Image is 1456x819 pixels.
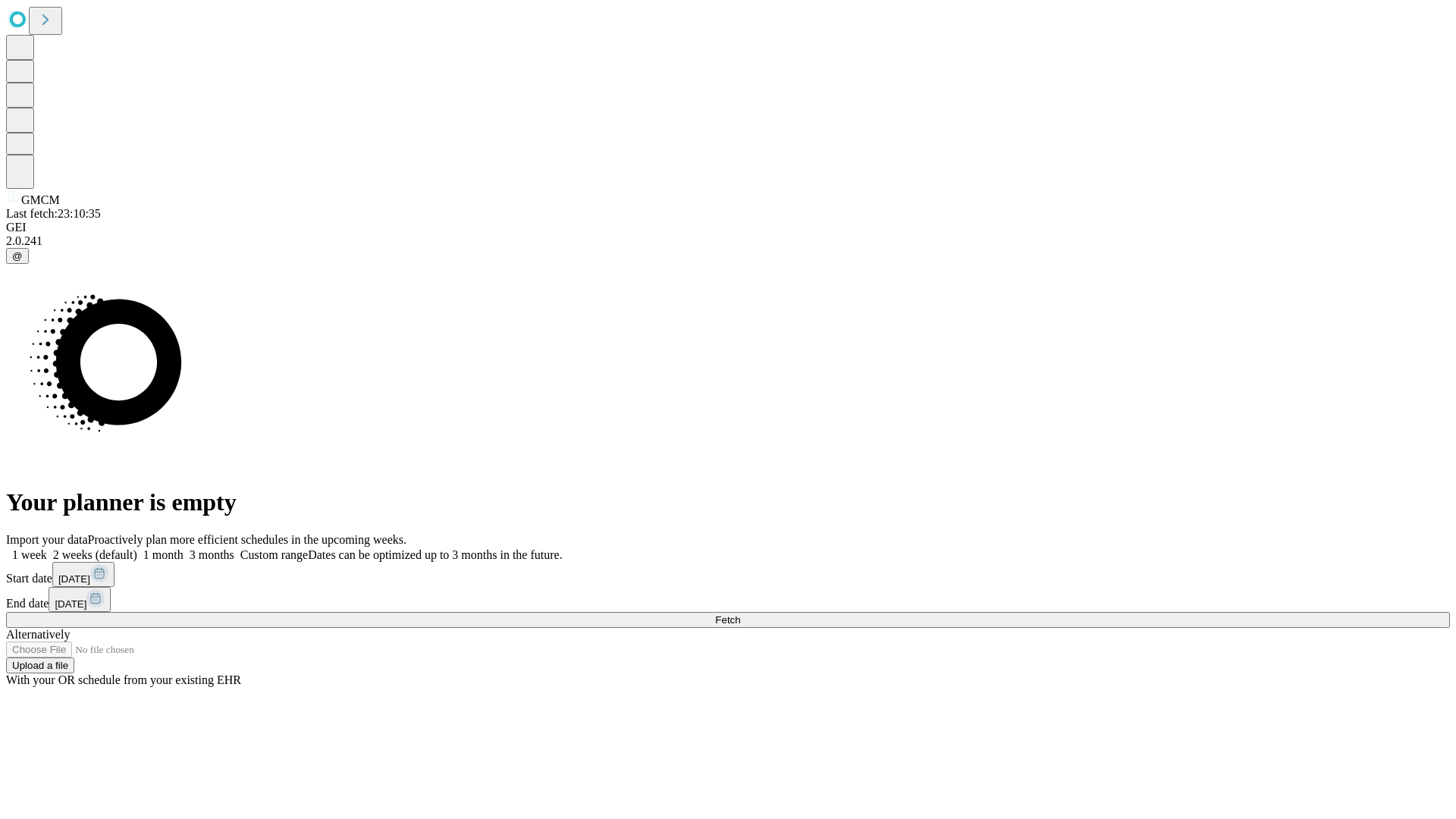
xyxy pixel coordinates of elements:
[12,548,47,561] span: 1 week
[55,598,86,610] span: [DATE]
[53,548,137,561] span: 2 weeks (default)
[52,562,115,587] button: [DATE]
[6,207,101,220] span: Last fetch: 23:10:35
[6,221,1450,234] div: GEI
[6,234,1450,248] div: 2.0.241
[308,548,562,561] span: Dates can be optimized up to 3 months in the future.
[6,628,70,641] span: Alternatively
[240,548,308,561] span: Custom range
[6,657,74,673] button: Upload a file
[715,614,740,626] span: Fetch
[6,673,241,686] span: With your OR schedule from your existing EHR
[190,548,234,561] span: 3 months
[143,548,184,561] span: 1 month
[21,193,60,206] span: GMCM
[12,250,23,262] span: @
[6,248,29,264] button: @
[6,612,1450,628] button: Fetch
[88,533,406,546] span: Proactively plan more efficient schedules in the upcoming weeks.
[6,488,1450,516] h1: Your planner is empty
[6,533,88,546] span: Import your data
[58,573,90,585] span: [DATE]
[6,562,1450,587] div: Start date
[49,587,111,612] button: [DATE]
[6,587,1450,612] div: End date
